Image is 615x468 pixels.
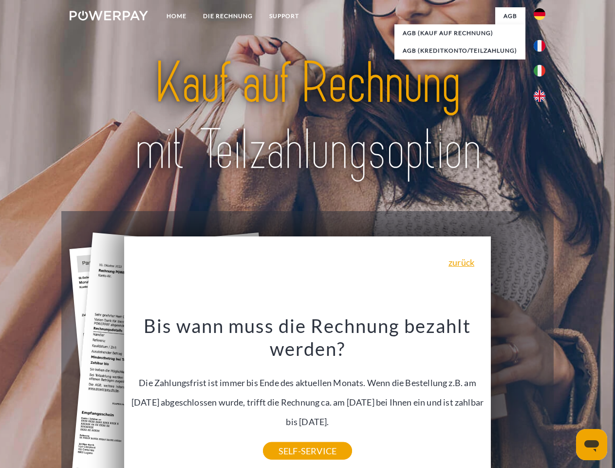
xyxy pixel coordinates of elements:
[130,314,485,451] div: Die Zahlungsfrist ist immer bis Ende des aktuellen Monats. Wenn die Bestellung z.B. am [DATE] abg...
[534,40,545,52] img: fr
[576,429,607,460] iframe: Button to launch messaging window
[130,314,485,361] h3: Bis wann muss die Rechnung bezahlt werden?
[448,258,474,267] a: zurück
[263,442,352,460] a: SELF-SERVICE
[195,7,261,25] a: DIE RECHNUNG
[394,24,525,42] a: AGB (Kauf auf Rechnung)
[534,65,545,77] img: it
[261,7,307,25] a: SUPPORT
[394,42,525,59] a: AGB (Kreditkonto/Teilzahlung)
[70,11,148,20] img: logo-powerpay-white.svg
[495,7,525,25] a: agb
[93,47,522,187] img: title-powerpay_de.svg
[534,8,545,20] img: de
[534,90,545,102] img: en
[158,7,195,25] a: Home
